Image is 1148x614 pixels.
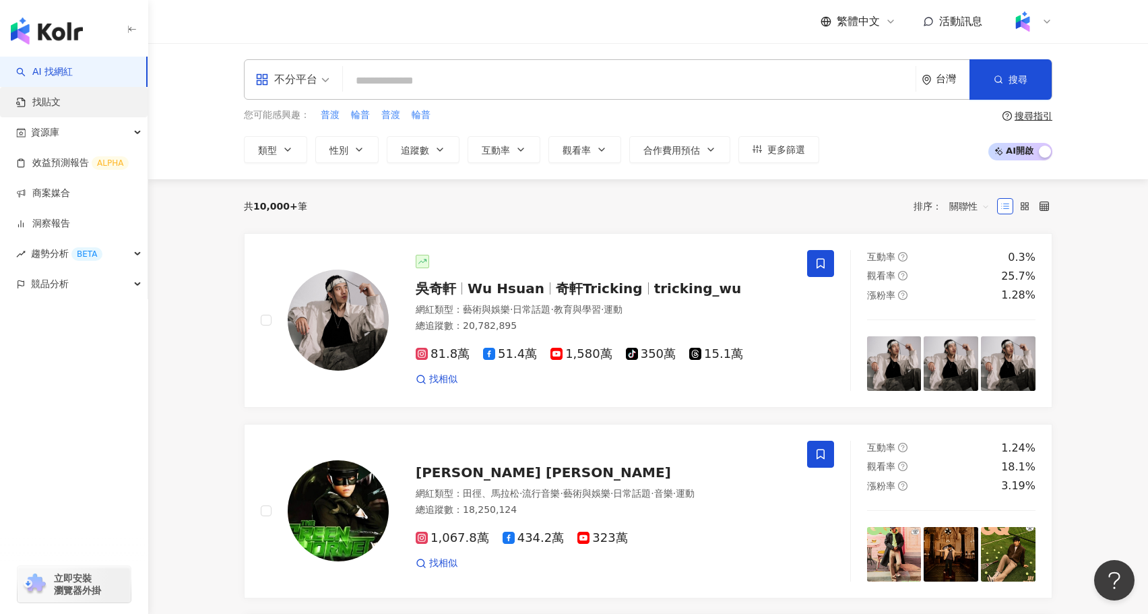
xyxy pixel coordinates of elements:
img: post-image [924,527,978,582]
a: 找相似 [416,557,457,570]
div: 1.28% [1001,288,1035,303]
span: question-circle [898,271,907,280]
div: 網紅類型 ： [416,487,791,501]
span: 1,580萬 [550,347,612,361]
iframe: Help Scout Beacon - Open [1094,560,1135,601]
span: 立即安裝 瀏覽器外掛 [54,572,101,596]
span: · [601,304,604,315]
span: · [673,488,676,499]
span: 運動 [676,488,695,499]
span: question-circle [898,290,907,300]
span: 教育與學習 [554,304,601,315]
span: question-circle [898,481,907,491]
button: 類型 [244,136,307,163]
a: KOL Avatar[PERSON_NAME] [PERSON_NAME]網紅類型：田徑、馬拉松·流行音樂·藝術與娛樂·日常話題·音樂·運動總追蹤數：18,250,1241,067.8萬434.... [244,424,1052,598]
span: · [610,488,613,499]
span: 資源庫 [31,117,59,148]
span: 奇軒Tricking [556,280,643,297]
span: 輪普 [351,109,370,122]
div: 排序： [914,195,997,217]
span: 323萬 [577,531,627,545]
a: 效益預測報告ALPHA [16,156,129,170]
img: post-image [867,336,922,391]
span: · [651,488,653,499]
span: · [519,488,522,499]
button: 性別 [315,136,379,163]
span: 追蹤數 [401,145,429,156]
img: Kolr%20app%20icon%20%281%29.png [1010,9,1035,34]
span: 更多篩選 [767,144,805,155]
span: question-circle [1002,111,1012,121]
div: 18.1% [1001,460,1035,474]
div: 1.24% [1001,441,1035,456]
a: 洞察報告 [16,217,70,231]
span: 搜尋 [1009,74,1027,85]
span: 15.1萬 [689,347,743,361]
a: 找貼文 [16,96,61,109]
div: BETA [71,247,102,261]
button: 輪普 [411,108,431,123]
button: 輪普 [350,108,371,123]
div: 總追蹤數 ： 18,250,124 [416,503,791,517]
span: 觀看率 [563,145,591,156]
img: chrome extension [22,574,48,595]
button: 搜尋 [969,59,1052,100]
button: 觀看率 [548,136,621,163]
span: 找相似 [429,557,457,570]
span: · [510,304,513,315]
span: 日常話題 [513,304,550,315]
div: 總追蹤數 ： 20,782,895 [416,319,791,333]
span: · [560,488,563,499]
span: 互動率 [482,145,510,156]
span: 藝術與娛樂 [463,304,510,315]
span: · [550,304,553,315]
img: KOL Avatar [288,270,389,371]
span: 趨勢分析 [31,239,102,269]
span: environment [922,75,932,85]
img: post-image [924,336,978,391]
span: 類型 [258,145,277,156]
span: 活動訊息 [939,15,982,28]
div: 台灣 [936,73,969,85]
span: 合作費用預估 [643,145,700,156]
span: 10,000+ [253,201,298,212]
span: 找相似 [429,373,457,386]
img: logo [11,18,83,44]
span: 吳奇軒 [416,280,456,297]
span: 您可能感興趣： [244,109,310,122]
span: 繁體中文 [837,14,880,29]
button: 互動率 [468,136,540,163]
a: chrome extension立即安裝 瀏覽器外掛 [18,566,131,603]
span: 藝術與娛樂 [563,488,610,499]
img: post-image [981,527,1035,582]
a: searchAI 找網紅 [16,65,73,79]
button: 更多篩選 [738,136,819,163]
div: 共 筆 [244,201,307,212]
span: 普渡 [321,109,340,122]
span: 漲粉率 [867,481,895,491]
span: 觀看率 [867,461,895,472]
span: Wu Hsuan [468,280,544,297]
span: 互動率 [867,442,895,453]
div: 搜尋指引 [1015,111,1052,121]
span: 音樂 [654,488,673,499]
span: appstore [255,73,269,86]
div: 25.7% [1001,269,1035,284]
span: question-circle [898,443,907,452]
span: 輪普 [412,109,430,122]
a: 商案媒合 [16,187,70,200]
span: 互動率 [867,251,895,262]
span: 運動 [604,304,623,315]
span: 51.4萬 [483,347,537,361]
span: 日常話題 [613,488,651,499]
div: 不分平台 [255,69,317,90]
button: 合作費用預估 [629,136,730,163]
a: KOL Avatar吳奇軒Wu Hsuan奇軒Trickingtricking_wu網紅類型：藝術與娛樂·日常話題·教育與學習·運動總追蹤數：20,782,89581.8萬51.4萬1,580萬... [244,233,1052,408]
span: question-circle [898,252,907,262]
span: question-circle [898,462,907,471]
span: 觀看率 [867,270,895,281]
span: 田徑、馬拉松 [463,488,519,499]
div: 網紅類型 ： [416,303,791,317]
div: 0.3% [1008,250,1035,265]
span: 81.8萬 [416,347,470,361]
